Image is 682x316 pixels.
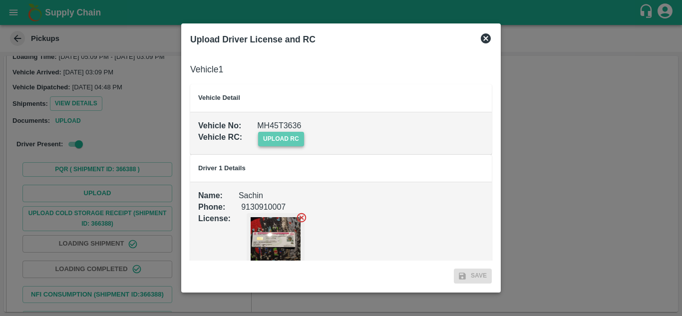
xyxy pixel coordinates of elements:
b: Vehicle Detail [198,94,240,101]
b: Vehicle RC : [198,133,242,141]
b: Driver 1 Details [198,164,246,172]
b: Upload Driver License and RC [190,34,316,44]
div: 9130910007 [225,186,286,213]
img: https://app.vegrow.in/rails/active_storage/blobs/redirect/eyJfcmFpbHMiOnsiZGF0YSI6MzE1OTMzOSwicHV... [251,217,301,267]
span: upload rc [258,132,304,146]
div: MH45T3636 [241,104,301,132]
h6: Vehicle 1 [190,62,492,76]
b: License : [198,214,231,223]
div: Sachin [223,174,263,202]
